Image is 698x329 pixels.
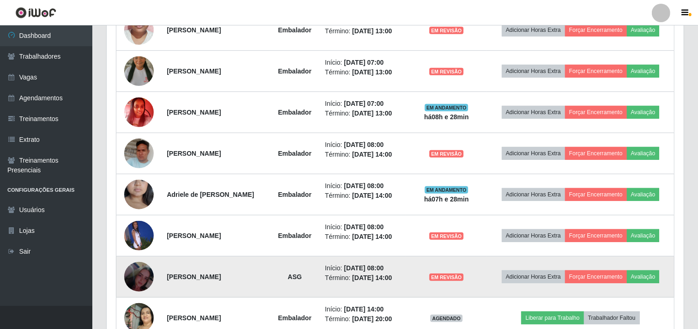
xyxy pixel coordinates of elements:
strong: ASG [288,273,301,280]
span: EM REVISÃO [429,274,463,281]
time: [DATE] 13:00 [352,27,392,35]
span: EM ANDAMENTO [425,104,469,111]
li: Término: [325,191,400,201]
strong: Embalador [278,314,311,322]
time: [DATE] 14:00 [344,305,384,313]
button: Forçar Encerramento [565,229,627,242]
time: [DATE] 14:00 [352,192,392,199]
img: 1744320952453.jpeg [124,45,154,97]
span: AGENDADO [430,315,463,322]
button: Adicionar Horas Extra [502,188,565,201]
time: [DATE] 08:00 [344,223,384,231]
button: Trabalhador Faltou [584,311,640,324]
button: Adicionar Horas Extra [502,270,565,283]
button: Avaliação [627,188,660,201]
li: Início: [325,58,400,67]
button: Forçar Encerramento [565,106,627,119]
time: [DATE] 14:00 [352,151,392,158]
strong: [PERSON_NAME] [167,232,221,239]
li: Término: [325,273,400,283]
span: EM REVISÃO [429,27,463,34]
time: [DATE] 08:00 [344,182,384,189]
strong: [PERSON_NAME] [167,150,221,157]
strong: Embalador [278,150,311,157]
time: [DATE] 13:00 [352,68,392,76]
button: Avaliação [627,24,660,37]
li: Início: [325,140,400,150]
img: 1747400784122.jpeg [124,92,154,132]
button: Forçar Encerramento [565,65,627,78]
button: Avaliação [627,229,660,242]
button: Avaliação [627,270,660,283]
li: Início: [325,99,400,109]
li: Início: [325,181,400,191]
button: Forçar Encerramento [565,270,627,283]
time: [DATE] 07:00 [344,59,384,66]
strong: Adriele de [PERSON_NAME] [167,191,254,198]
li: Início: [325,263,400,273]
li: Início: [325,305,400,314]
button: Avaliação [627,147,660,160]
time: [DATE] 20:00 [352,315,392,323]
strong: Embalador [278,26,311,34]
strong: [PERSON_NAME] [167,26,221,34]
button: Adicionar Horas Extra [502,229,565,242]
img: 1750085775570.jpeg [124,250,154,303]
span: EM ANDAMENTO [425,186,469,194]
img: 1745848645902.jpeg [124,221,154,250]
span: EM REVISÃO [429,232,463,240]
button: Forçar Encerramento [565,147,627,160]
time: [DATE] 13:00 [352,110,392,117]
strong: [PERSON_NAME] [167,109,221,116]
strong: [PERSON_NAME] [167,314,221,322]
button: Forçar Encerramento [565,188,627,201]
time: [DATE] 07:00 [344,100,384,107]
time: [DATE] 08:00 [344,264,384,272]
time: [DATE] 14:00 [352,274,392,281]
img: CoreUI Logo [15,7,56,18]
li: Término: [325,232,400,242]
button: Avaliação [627,106,660,119]
li: Término: [325,109,400,118]
strong: Embalador [278,191,311,198]
button: Avaliação [627,65,660,78]
strong: [PERSON_NAME] [167,67,221,75]
button: Adicionar Horas Extra [502,147,565,160]
li: Término: [325,67,400,77]
strong: Embalador [278,67,311,75]
strong: Embalador [278,109,311,116]
span: EM REVISÃO [429,150,463,158]
span: EM REVISÃO [429,68,463,75]
button: Adicionar Horas Extra [502,106,565,119]
li: Término: [325,26,400,36]
button: Liberar para Trabalho [521,311,584,324]
img: 1734548593883.jpeg [124,162,154,227]
li: Término: [325,314,400,324]
time: [DATE] 14:00 [352,233,392,240]
img: 1709678182246.jpeg [124,127,154,180]
strong: há 08 h e 28 min [424,113,469,121]
button: Adicionar Horas Extra [502,65,565,78]
button: Adicionar Horas Extra [502,24,565,37]
button: Forçar Encerramento [565,24,627,37]
li: Término: [325,150,400,159]
strong: Embalador [278,232,311,239]
strong: [PERSON_NAME] [167,273,221,280]
strong: há 07 h e 28 min [424,195,469,203]
li: Início: [325,222,400,232]
time: [DATE] 08:00 [344,141,384,148]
